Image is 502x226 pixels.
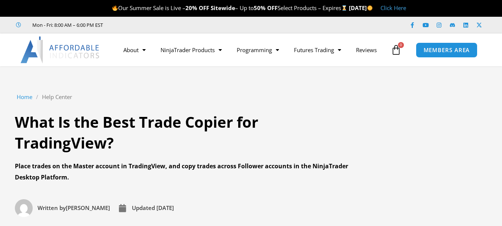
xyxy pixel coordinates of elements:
a: Programming [229,41,286,58]
span: MEMBERS AREA [424,47,470,53]
a: Click Here [380,4,406,12]
img: LogoAI | Affordable Indicators – NinjaTrader [20,36,100,63]
img: Picture of David Koehler [15,199,33,217]
span: Updated [132,204,155,211]
img: ⌛ [341,5,347,11]
span: Our Summer Sale is Live – – Up to Select Products – Expires [112,4,349,12]
a: Futures Trading [286,41,349,58]
span: Written by [38,204,66,211]
a: Reviews [349,41,384,58]
h1: What Is the Best Trade Copier for TradingView? [15,112,357,153]
img: 🌞 [367,5,373,11]
a: Help Center [42,92,72,102]
a: NinjaTrader Products [153,41,229,58]
nav: Menu [116,41,389,58]
span: [PERSON_NAME] [36,203,110,213]
strong: 20% OFF [185,4,209,12]
a: About [116,41,153,58]
div: Place trades on the Master account in TradingView, and copy trades across Follower accounts in th... [15,161,357,183]
span: Mon - Fri: 8:00 AM – 6:00 PM EST [30,20,103,29]
a: Home [17,92,32,102]
strong: [DATE] [349,4,373,12]
img: 🔥 [112,5,118,11]
strong: 50% OFF [254,4,278,12]
iframe: Customer reviews powered by Trustpilot [113,21,225,29]
strong: Sitewide [211,4,235,12]
time: [DATE] [156,204,174,211]
a: 0 [380,39,412,61]
a: MEMBERS AREA [416,42,478,58]
span: / [36,92,38,102]
span: 0 [398,42,404,48]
